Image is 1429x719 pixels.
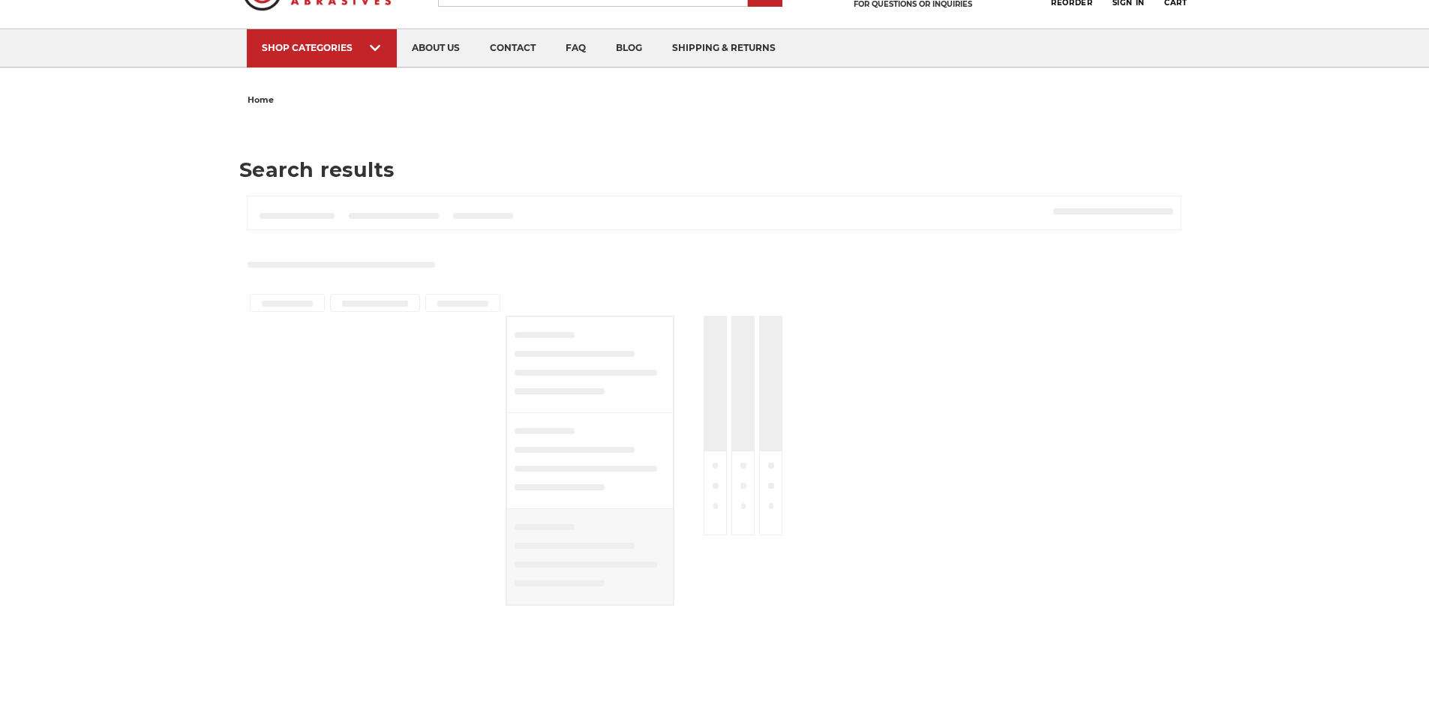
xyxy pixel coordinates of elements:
[262,42,382,53] div: SHOP CATEGORIES
[239,160,1190,180] h1: Search results
[248,94,274,105] span: home
[397,29,475,67] a: about us
[475,29,551,67] a: contact
[601,29,657,67] a: blog
[551,29,601,67] a: faq
[657,29,791,67] a: shipping & returns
